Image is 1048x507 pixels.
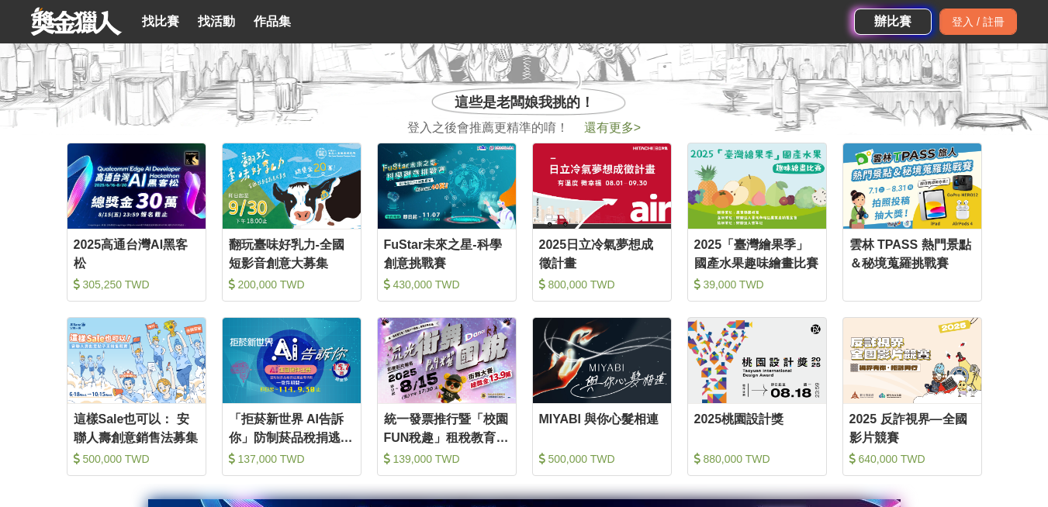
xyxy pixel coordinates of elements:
div: 500,000 TWD [539,451,665,467]
span: 還有更多 > [584,121,641,134]
div: 雲林 TPASS 熱門景點＆秘境蒐羅挑戰賽 [849,236,975,271]
a: Cover Image2025桃園設計獎 880,000 TWD [687,317,827,476]
div: 640,000 TWD [849,451,975,467]
img: Cover Image [223,143,361,229]
div: 137,000 TWD [229,451,355,467]
div: 880,000 TWD [694,451,820,467]
img: Cover Image [688,143,826,229]
div: 翻玩臺味好乳力-全國短影音創意大募集 [229,236,355,271]
a: 找比賽 [136,11,185,33]
img: Cover Image [67,143,206,229]
div: 2025高通台灣AI黑客松 [74,236,199,271]
a: 還有更多> [584,121,641,134]
img: Cover Image [843,143,981,229]
div: 800,000 TWD [539,277,665,292]
img: Cover Image [223,318,361,403]
a: Cover Image統一發票推行暨「校園FUN稅趣」租稅教育及宣導活動之「流光街舞 閃耀國稅」 租稅教育及宣導活動 139,000 TWD [377,317,517,476]
a: 找活動 [192,11,241,33]
a: Cover Image2025 反詐視界—全國影片競賽 640,000 TWD [842,317,982,476]
div: 500,000 TWD [74,451,199,467]
img: Cover Image [378,143,516,229]
img: Cover Image [843,318,981,403]
div: 「拒菸新世界 AI告訴你」防制菸品稅捐逃漏 徵件比賽 [229,410,355,445]
img: Cover Image [67,318,206,403]
div: 430,000 TWD [384,277,510,292]
div: 305,250 TWD [74,277,199,292]
div: MIYABI 與你心髮相連 [539,410,665,445]
a: Cover Image「拒菸新世界 AI告訴你」防制菸品稅捐逃漏 徵件比賽 137,000 TWD [222,317,361,476]
a: Cover ImageFuStar未來之星-科學創意挑戰賽 430,000 TWD [377,143,517,302]
div: 這樣Sale也可以： 安聯人壽創意銷售法募集 [74,410,199,445]
a: Cover Image雲林 TPASS 熱門景點＆秘境蒐羅挑戰賽 [842,143,982,302]
img: Cover Image [378,318,516,403]
a: Cover Image2025「臺灣繪果季」國產水果趣味繪畫比賽 39,000 TWD [687,143,827,302]
a: 辦比賽 [854,9,932,35]
div: 登入 / 註冊 [939,9,1017,35]
a: Cover ImageMIYABI 與你心髮相連 500,000 TWD [532,317,672,476]
div: 39,000 TWD [694,277,820,292]
div: 139,000 TWD [384,451,510,467]
a: Cover Image2025日立冷氣夢想成徵計畫 800,000 TWD [532,143,672,302]
div: FuStar未來之星-科學創意挑戰賽 [384,236,510,271]
div: 2025桃園設計獎 [694,410,820,445]
img: Cover Image [533,318,671,403]
div: 統一發票推行暨「校園FUN稅趣」租稅教育及宣導活動之「流光街舞 閃耀國稅」 租稅教育及宣導活動 [384,410,510,445]
span: 這些是老闆娘我挑的！ [455,92,594,113]
div: 2025 反詐視界—全國影片競賽 [849,410,975,445]
div: 200,000 TWD [229,277,355,292]
div: 2025「臺灣繪果季」國產水果趣味繪畫比賽 [694,236,820,271]
a: Cover Image這樣Sale也可以： 安聯人壽創意銷售法募集 500,000 TWD [67,317,206,476]
img: Cover Image [533,143,671,229]
span: 登入之後會推薦更精準的唷！ [407,119,569,137]
a: Cover Image2025高通台灣AI黑客松 305,250 TWD [67,143,206,302]
a: Cover Image翻玩臺味好乳力-全國短影音創意大募集 200,000 TWD [222,143,361,302]
a: 作品集 [247,11,297,33]
div: 2025日立冷氣夢想成徵計畫 [539,236,665,271]
img: Cover Image [688,318,826,403]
